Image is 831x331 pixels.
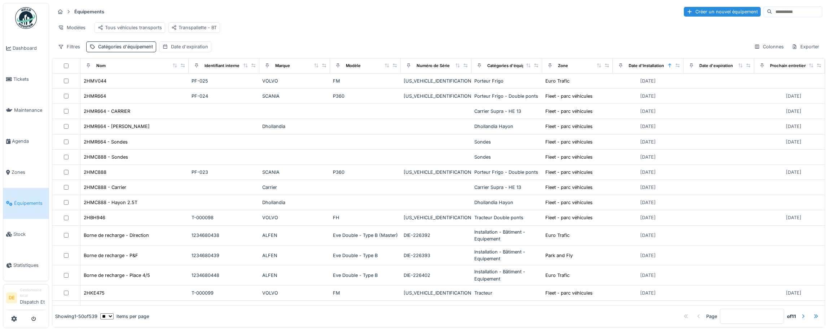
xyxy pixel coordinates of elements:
div: [US_VEHICLE_IDENTIFICATION_NUMBER] [404,290,469,296]
div: Tracteur [474,290,539,296]
span: Stock [13,231,46,238]
div: [DATE] [640,123,656,130]
div: Transpallette - BT [171,24,217,31]
div: [DATE] [786,138,801,145]
strong: of 11 [787,313,796,320]
div: [US_VEHICLE_IDENTIFICATION_NUMBER] [404,305,469,312]
div: [DATE] [786,305,801,312]
div: Eve Double - Type B (Master) [333,232,398,239]
div: Colonnes [751,41,787,52]
li: Dispatch Et [20,287,46,308]
div: [DATE] [640,184,656,191]
div: [DATE] [640,138,656,145]
div: Sondes [474,138,539,145]
div: FH [333,214,398,221]
div: Date d'expiration [699,63,733,69]
div: PL045 [192,305,256,312]
span: Maintenance [14,107,46,114]
div: Catégories d'équipement [98,43,153,50]
div: Eve Double - Type B [333,252,398,259]
div: 1234680438 [192,232,256,239]
div: [DATE] [640,93,656,100]
a: Agenda [3,126,49,157]
a: Maintenance [3,95,49,126]
div: PF-024 [192,93,256,100]
div: 2HMC888 - Hayon 2.5T [84,199,137,206]
div: Sondes [474,154,539,160]
div: Carrier Supra - HE 13 [474,184,539,191]
a: Stock [3,219,49,250]
div: 2HMR664 [84,93,106,100]
div: Modèles [55,22,89,33]
div: [DATE] [640,169,656,176]
div: Tracteur Double ponts [474,214,539,221]
div: Date d'expiration [171,43,208,50]
div: DIE-226402 [404,272,469,279]
div: ALFEN [262,232,327,239]
div: Fleet - parc véhicules [545,108,593,115]
div: [US_VEHICLE_IDENTIFICATION_NUMBER] [404,169,469,176]
div: 2HMR664 - CARRIER [84,108,130,115]
div: [US_VEHICLE_IDENTIFICATION_NUMBER] [404,78,469,84]
div: Fleet - parc véhicules [545,305,593,312]
div: ALFEN [262,272,327,279]
div: [DATE] [640,305,656,312]
a: Zones [3,157,49,188]
div: 2HMV044 [84,78,106,84]
div: Dhollandia Hayon [474,199,539,206]
div: 2HMR664 - [PERSON_NAME] [84,123,150,130]
div: VOLVO [262,78,327,84]
div: Dhollandia Hayon [474,123,539,130]
div: QAUB536 [84,305,106,312]
div: Fleet - parc véhicules [545,123,593,130]
div: Fleet - parc véhicules [545,138,593,145]
div: Fleet - parc véhicules [545,93,593,100]
div: Borne de recharge - Direction [84,232,149,239]
div: Installation - Bâtiment - Equipement [474,248,539,262]
div: 2HMC888 - Carrier [84,184,126,191]
li: DE [6,292,17,303]
div: Numéro de Série [417,63,450,69]
div: Prochain entretien [770,63,806,69]
div: P360 [333,169,398,176]
div: Eve Double - Type B [333,272,398,279]
div: Date d'Installation [629,63,664,69]
div: [DATE] [640,199,656,206]
div: [DATE] [786,214,801,221]
div: Exporter [788,41,822,52]
div: Modèle [346,63,361,69]
div: [DATE] [640,154,656,160]
div: DIE-226392 [404,232,469,239]
span: Dashboard [13,45,46,52]
div: Catégories d'équipement [487,63,537,69]
div: VOLVO [262,290,327,296]
div: ALFEN [262,252,327,259]
div: Euro Trafic [545,232,570,239]
div: items per page [100,313,149,320]
span: Équipements [14,200,46,207]
div: [DATE] [786,108,801,115]
div: [US_VEHICLE_IDENTIFICATION_NUMBER] [404,214,469,221]
div: Créer un nouvel équipement [684,7,761,17]
span: Tickets [13,76,46,83]
div: Marque [275,63,290,69]
div: [DATE] [786,123,801,130]
div: Borne de recharge - P&F [84,252,138,259]
div: SCANIA [262,169,327,176]
div: PF-023 [192,169,256,176]
a: Dashboard [3,33,49,64]
div: [DATE] [786,169,801,176]
div: Fleet - parc véhicules [545,199,593,206]
strong: Équipements [71,8,107,15]
div: Zone [558,63,568,69]
div: [DATE] [640,252,656,259]
div: SF24 [333,305,398,312]
div: FM [333,78,398,84]
div: P360 [333,93,398,100]
div: DIE-226393 [404,252,469,259]
div: 2HMR664 - Sondes [84,138,128,145]
div: PL [474,305,539,312]
div: Carrier [262,184,327,191]
div: 1234680439 [192,252,256,259]
div: Porteur Frigo - Double ponts [474,93,539,100]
